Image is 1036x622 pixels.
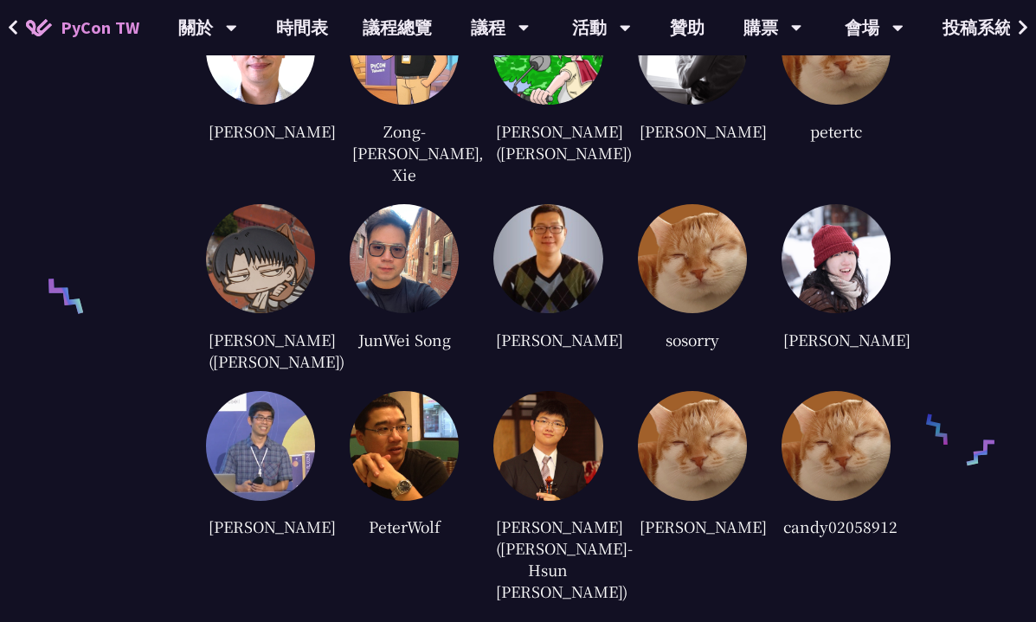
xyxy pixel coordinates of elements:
[350,118,459,187] div: Zong-[PERSON_NAME], Xie
[350,514,459,540] div: PeterWolf
[638,326,747,352] div: sosorry
[61,15,139,41] span: PyCon TW
[782,326,891,352] div: [PERSON_NAME]
[206,514,315,540] div: [PERSON_NAME]
[638,204,747,313] img: default.0dba411.jpg
[206,118,315,144] div: [PERSON_NAME]
[9,6,157,49] a: PyCon TW
[493,118,602,165] div: [PERSON_NAME]([PERSON_NAME])
[206,391,315,500] img: ca361b68c0e016b2f2016b0cb8f298d8.jpg
[350,204,459,313] img: cc92e06fafd13445e6a1d6468371e89a.jpg
[493,391,602,500] img: a9d086477deb5ee7d1da43ccc7d68f28.jpg
[782,391,891,500] img: default.0dba411.jpg
[26,19,52,36] img: Home icon of PyCon TW 2025
[782,204,891,313] img: 666459b874776088829a0fab84ecbfc6.jpg
[206,204,315,313] img: 16744c180418750eaf2695dae6de9abb.jpg
[782,514,891,540] div: candy02058912
[638,118,747,144] div: [PERSON_NAME]
[350,326,459,352] div: JunWei Song
[638,391,747,500] img: default.0dba411.jpg
[493,204,602,313] img: 2fb25c4dbcc2424702df8acae420c189.jpg
[350,391,459,500] img: fc8a005fc59e37cdaca7cf5c044539c8.jpg
[493,514,602,605] div: [PERSON_NAME]([PERSON_NAME]-Hsun [PERSON_NAME])
[493,326,602,352] div: [PERSON_NAME]
[782,118,891,144] div: petertc
[206,326,315,374] div: [PERSON_NAME] ([PERSON_NAME])
[638,514,747,540] div: [PERSON_NAME]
